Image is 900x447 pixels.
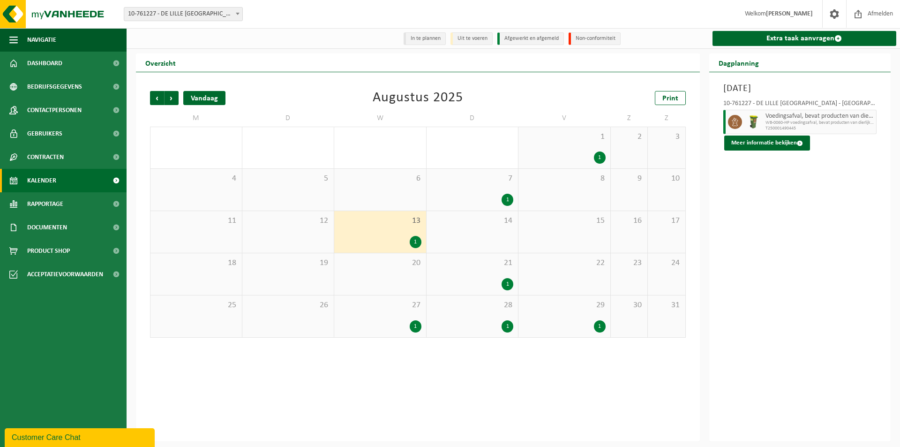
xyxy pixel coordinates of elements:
[594,320,606,333] div: 1
[615,300,643,311] span: 30
[27,145,64,169] span: Contracten
[27,98,82,122] span: Contactpersonen
[615,132,643,142] span: 2
[431,216,514,226] span: 14
[334,110,427,127] td: W
[183,91,225,105] div: Vandaag
[523,132,606,142] span: 1
[765,126,874,131] span: T250001490445
[724,136,810,151] button: Meer informatie bekijken
[615,258,643,268] span: 23
[652,258,680,268] span: 24
[427,110,519,127] td: D
[497,32,564,45] li: Afgewerkt en afgemeld
[27,239,70,263] span: Product Shop
[124,7,243,21] span: 10-761227 - DE LILLE NV - LENDELEDE
[27,122,62,145] span: Gebruikers
[155,258,237,268] span: 18
[655,91,686,105] a: Print
[431,174,514,184] span: 7
[502,278,513,290] div: 1
[404,32,446,45] li: In te plannen
[518,110,611,127] td: V
[723,82,877,96] h3: [DATE]
[431,258,514,268] span: 21
[27,52,62,75] span: Dashboard
[712,31,897,46] a: Extra taak aanvragen
[247,174,330,184] span: 5
[27,28,56,52] span: Navigatie
[523,258,606,268] span: 22
[662,95,678,102] span: Print
[247,300,330,311] span: 26
[615,174,643,184] span: 9
[247,216,330,226] span: 12
[339,174,421,184] span: 6
[723,100,877,110] div: 10-761227 - DE LILLE [GEOGRAPHIC_DATA] - [GEOGRAPHIC_DATA]
[410,236,421,248] div: 1
[165,91,179,105] span: Volgende
[339,216,421,226] span: 13
[709,53,768,72] h2: Dagplanning
[136,53,185,72] h2: Overzicht
[339,258,421,268] span: 20
[242,110,335,127] td: D
[150,91,164,105] span: Vorige
[652,300,680,311] span: 31
[569,32,621,45] li: Non-conformiteit
[648,110,685,127] td: Z
[155,216,237,226] span: 11
[27,263,103,286] span: Acceptatievoorwaarden
[155,300,237,311] span: 25
[5,426,157,447] iframe: chat widget
[150,110,242,127] td: M
[747,115,761,129] img: WB-0060-HPE-GN-50
[615,216,643,226] span: 16
[124,8,242,21] span: 10-761227 - DE LILLE NV - LENDELEDE
[373,91,463,105] div: Augustus 2025
[339,300,421,311] span: 27
[27,216,67,239] span: Documenten
[652,216,680,226] span: 17
[765,113,874,120] span: Voedingsafval, bevat producten van dierlijke oorsprong, onverpakt, categorie 3
[611,110,648,127] td: Z
[523,216,606,226] span: 15
[523,174,606,184] span: 8
[502,194,513,206] div: 1
[450,32,493,45] li: Uit te voeren
[523,300,606,311] span: 29
[27,169,56,192] span: Kalender
[410,320,421,333] div: 1
[594,152,606,164] div: 1
[766,10,813,17] strong: [PERSON_NAME]
[502,320,513,333] div: 1
[155,174,237,184] span: 4
[765,120,874,126] span: WB-0060-HP voedingsafval, bevat producten van dierlijke oors
[247,258,330,268] span: 19
[27,192,63,216] span: Rapportage
[652,174,680,184] span: 10
[27,75,82,98] span: Bedrijfsgegevens
[652,132,680,142] span: 3
[431,300,514,311] span: 28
